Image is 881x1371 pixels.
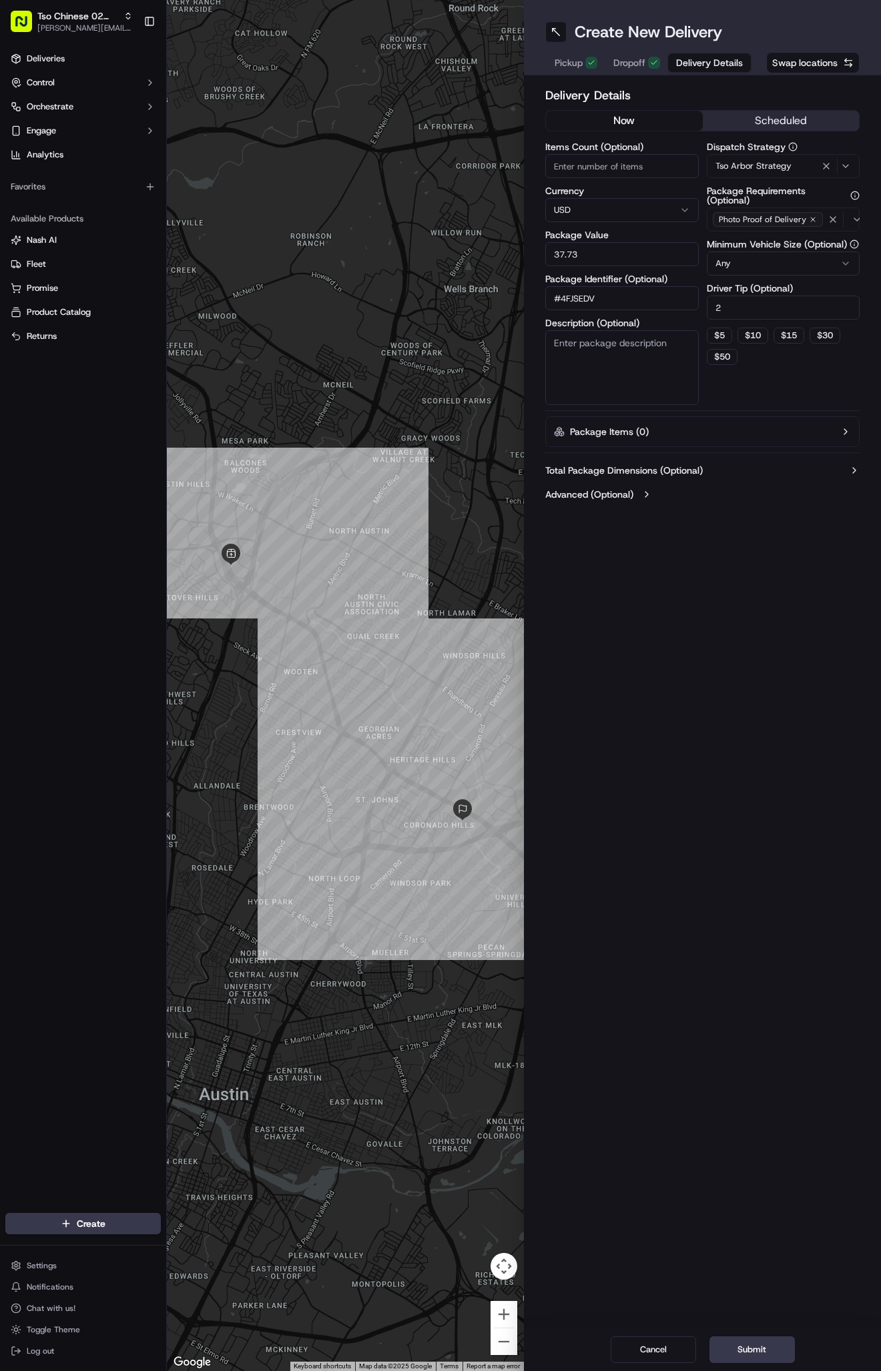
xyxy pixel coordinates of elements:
[60,127,219,141] div: Start new chat
[545,154,699,178] input: Enter number of items
[5,72,161,93] button: Control
[545,416,860,447] button: Package Items (0)
[545,142,699,151] label: Items Count (Optional)
[8,293,107,317] a: 📗Knowledge Base
[546,111,703,131] button: now
[27,1260,57,1271] span: Settings
[719,214,806,225] span: Photo Proof of Delivery
[5,1299,161,1318] button: Chat with us!
[715,160,792,172] span: Tso Arbor Strategy
[5,96,161,117] button: Orchestrate
[27,1346,54,1356] span: Log out
[27,207,37,218] img: 1736555255976-a54dd68f-1ca7-489b-9aae-adbdc363a1c4
[27,53,65,65] span: Deliveries
[27,1282,73,1292] span: Notifications
[613,56,645,69] span: Dropoff
[27,1303,75,1314] span: Chat with us!
[94,330,162,341] a: Powered byPylon
[5,1278,161,1296] button: Notifications
[5,144,161,165] a: Analytics
[5,48,161,69] a: Deliveries
[126,298,214,312] span: API Documentation
[41,243,176,254] span: [PERSON_NAME] (Store Manager)
[170,1354,214,1371] img: Google
[707,142,860,151] label: Dispatch Strategy
[491,1301,517,1328] button: Zoom in
[707,328,732,344] button: $5
[772,56,838,69] span: Swap locations
[676,56,743,69] span: Delivery Details
[13,173,89,184] div: Past conversations
[178,243,183,254] span: •
[766,52,860,73] button: Swap locations
[491,1328,517,1355] button: Zoom out
[13,127,37,151] img: 1736555255976-a54dd68f-1ca7-489b-9aae-adbdc363a1c4
[107,293,220,317] a: 💻API Documentation
[5,254,161,275] button: Fleet
[570,425,649,438] label: Package Items ( 0 )
[5,1342,161,1360] button: Log out
[440,1362,459,1370] a: Terms (opens in new tab)
[545,488,860,501] button: Advanced (Optional)
[27,282,58,294] span: Promise
[13,13,40,40] img: Nash
[13,194,35,215] img: Charles Folsom
[611,1336,696,1363] button: Cancel
[27,125,56,137] span: Engage
[545,274,699,284] label: Package Identifier (Optional)
[13,230,35,252] img: Antonia (Store Manager)
[27,258,46,270] span: Fleet
[707,207,860,232] button: Photo Proof of Delivery
[850,240,859,249] button: Minimum Vehicle Size (Optional)
[467,1362,520,1370] a: Report a map error
[60,141,184,151] div: We're available if you need us!
[77,1217,105,1230] span: Create
[5,302,161,323] button: Product Catalog
[28,127,52,151] img: 4281594248423_2fcf9dad9f2a874258b8_72.png
[738,328,768,344] button: $10
[5,1256,161,1275] button: Settings
[555,56,583,69] span: Pickup
[5,208,161,230] div: Available Products
[11,258,156,270] a: Fleet
[133,331,162,341] span: Pylon
[27,234,57,246] span: Nash AI
[5,1320,161,1339] button: Toggle Theme
[5,1213,161,1234] button: Create
[37,9,118,23] button: Tso Chinese 02 Arbor
[13,53,243,75] p: Welcome 👋
[5,5,138,37] button: Tso Chinese 02 Arbor[PERSON_NAME][EMAIL_ADDRESS][DOMAIN_NAME]
[545,286,699,310] input: Enter package identifier
[27,149,63,161] span: Analytics
[227,131,243,147] button: Start new chat
[294,1362,351,1371] button: Keyboard shortcuts
[707,284,860,293] label: Driver Tip (Optional)
[545,230,699,240] label: Package Value
[27,298,102,312] span: Knowledge Base
[11,234,156,246] a: Nash AI
[545,186,699,195] label: Currency
[35,86,240,100] input: Got a question? Start typing here...
[27,1324,80,1335] span: Toggle Theme
[774,328,804,344] button: $15
[707,296,860,320] input: Enter driver tip amount
[5,120,161,141] button: Engage
[491,1253,517,1280] button: Map camera controls
[545,318,699,328] label: Description (Optional)
[5,176,161,197] div: Favorites
[37,23,133,33] button: [PERSON_NAME][EMAIL_ADDRESS][DOMAIN_NAME]
[5,326,161,347] button: Returns
[810,328,840,344] button: $30
[11,282,156,294] a: Promise
[11,306,156,318] a: Product Catalog
[707,154,860,178] button: Tso Arbor Strategy
[709,1336,795,1363] button: Submit
[545,488,633,501] label: Advanced (Optional)
[5,230,161,251] button: Nash AI
[207,171,243,187] button: See all
[545,464,703,477] label: Total Package Dimensions (Optional)
[186,243,213,254] span: [DATE]
[113,300,123,310] div: 💻
[118,207,145,217] span: [DATE]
